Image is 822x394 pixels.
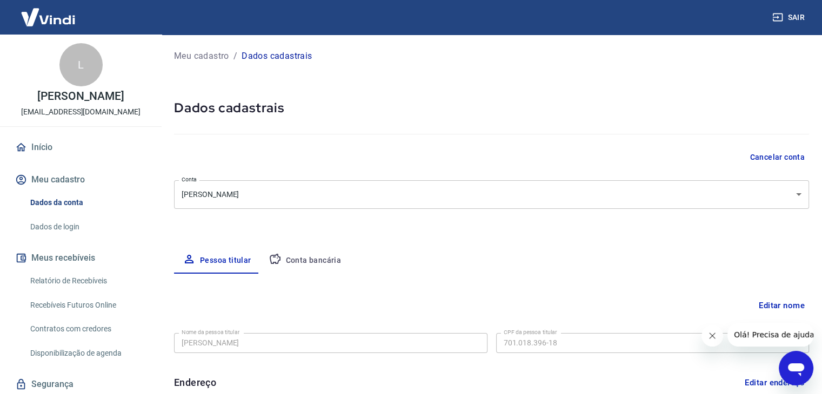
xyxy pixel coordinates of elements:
[233,50,237,63] p: /
[260,248,350,274] button: Conta bancária
[174,180,809,209] div: [PERSON_NAME]
[13,135,149,159] a: Início
[740,372,809,393] button: Editar endereço
[779,351,813,385] iframe: Botão para abrir a janela de mensagens
[26,318,149,340] a: Contratos com credores
[174,375,216,390] h6: Endereço
[182,175,197,184] label: Conta
[26,294,149,316] a: Recebíveis Futuros Online
[182,328,239,336] label: Nome da pessoa titular
[174,50,229,63] a: Meu cadastro
[13,168,149,192] button: Meu cadastro
[242,50,312,63] p: Dados cadastrais
[727,323,813,347] iframe: Mensagem da empresa
[26,270,149,292] a: Relatório de Recebíveis
[13,246,149,270] button: Meus recebíveis
[13,1,83,33] img: Vindi
[37,91,124,102] p: [PERSON_NAME]
[770,8,809,28] button: Sair
[174,248,260,274] button: Pessoa titular
[745,147,809,167] button: Cancelar conta
[26,192,149,214] a: Dados da conta
[26,342,149,364] a: Disponibilização de agenda
[504,328,557,336] label: CPF da pessoa titular
[21,106,141,118] p: [EMAIL_ADDRESS][DOMAIN_NAME]
[701,325,723,347] iframe: Fechar mensagem
[6,8,91,16] span: Olá! Precisa de ajuda?
[59,43,103,86] div: L
[174,99,809,117] h5: Dados cadastrais
[754,295,809,316] button: Editar nome
[26,216,149,238] a: Dados de login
